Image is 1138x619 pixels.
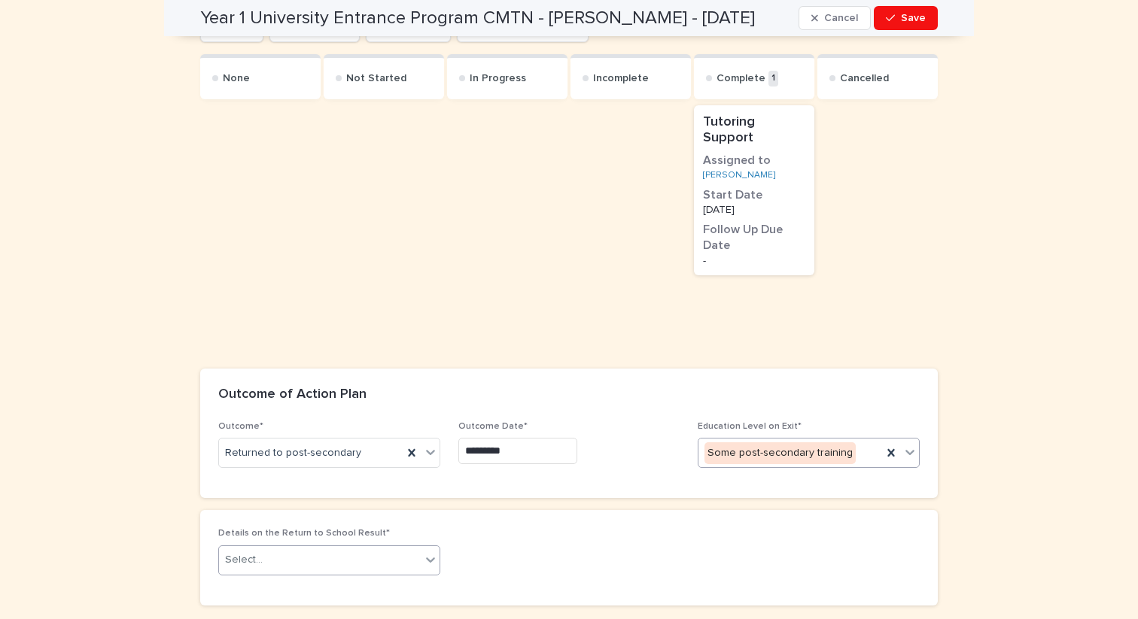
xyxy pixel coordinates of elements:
h3: Start Date [703,187,805,204]
p: Tutoring Support [703,114,805,147]
span: Cancel [824,13,858,23]
h2: Year 1 University Entrance Program CMTN - [PERSON_NAME] - [DATE] [200,8,755,29]
a: Tutoring SupportAssigned to[PERSON_NAME] Start Date[DATE]Follow Up Due Date- [694,105,814,276]
span: Outcome* [218,422,263,431]
span: Education Level on Exit* [698,422,802,431]
div: Select... [225,552,263,568]
p: None [223,72,250,85]
span: Outcome Date* [458,422,528,431]
span: Save [901,13,926,23]
p: - [703,256,805,266]
h2: Outcome of Action Plan [218,387,367,403]
p: Incomplete [593,72,649,85]
h3: Follow Up Due Date [703,222,805,254]
h3: Assigned to [703,153,805,169]
p: Complete [717,72,765,85]
p: Cancelled [840,72,889,85]
div: Some post-secondary training [704,442,856,464]
span: Details on the Return to School Result* [218,529,390,538]
span: Returned to post-secondary [225,445,361,461]
p: 1 [768,71,778,86]
button: Save [874,6,938,30]
button: Cancel [799,6,871,30]
a: [PERSON_NAME] [703,170,775,181]
p: [DATE] [703,205,805,215]
p: In Progress [470,72,526,85]
p: Not Started [346,72,406,85]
